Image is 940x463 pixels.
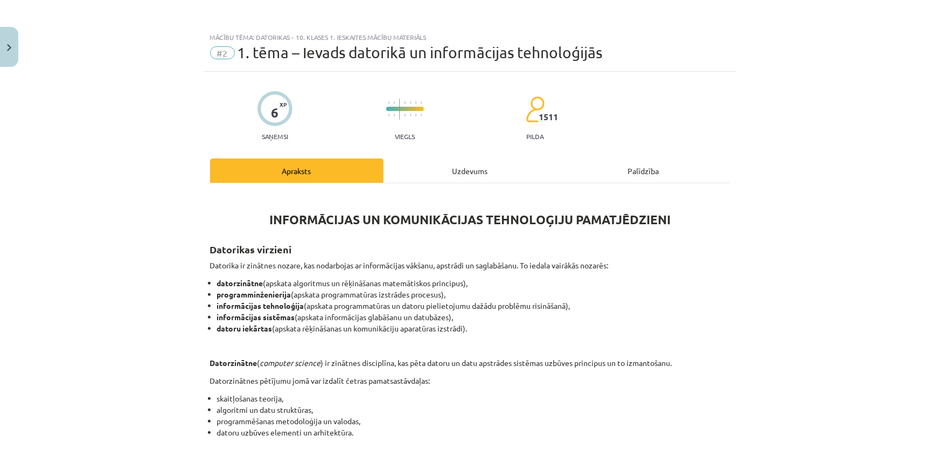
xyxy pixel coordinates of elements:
[217,323,273,333] strong: datoru iekārtas
[388,101,389,104] img: icon-short-line-57e1e144782c952c97e751825c79c345078a6d821885a25fce030b3d8c18986b.svg
[421,114,422,116] img: icon-short-line-57e1e144782c952c97e751825c79c345078a6d821885a25fce030b3d8c18986b.svg
[210,375,730,386] p: Datorzinātnes pētījumu jomā var izdalīt četras pamatsastāvdaļas:
[271,105,278,120] div: 6
[539,112,559,122] span: 1511
[415,101,416,104] img: icon-short-line-57e1e144782c952c97e751825c79c345078a6d821885a25fce030b3d8c18986b.svg
[217,301,304,310] strong: informācijas tehnoloģija
[217,427,730,438] li: datoru uzbūves elementi un arhitektūra.
[210,260,730,271] p: Datorika ir zinātnes nozare, kas nodarbojas ar informācijas vākšanu, apstrādi un saglabāšanu. To ...
[395,133,415,140] p: Viegls
[410,114,411,116] img: icon-short-line-57e1e144782c952c97e751825c79c345078a6d821885a25fce030b3d8c18986b.svg
[210,46,235,59] span: #2
[384,158,557,183] div: Uzdevums
[280,101,287,107] span: XP
[421,101,422,104] img: icon-short-line-57e1e144782c952c97e751825c79c345078a6d821885a25fce030b3d8c18986b.svg
[405,114,406,116] img: icon-short-line-57e1e144782c952c97e751825c79c345078a6d821885a25fce030b3d8c18986b.svg
[260,358,321,368] em: computer science
[405,101,406,104] img: icon-short-line-57e1e144782c952c97e751825c79c345078a6d821885a25fce030b3d8c18986b.svg
[217,312,295,322] strong: informācijas sistēmas
[217,278,263,288] strong: datorzinātne
[557,158,730,183] div: Palīdzība
[217,393,730,404] li: skaitļošanas teorija,
[7,44,11,51] img: icon-close-lesson-0947bae3869378f0d4975bcd49f059093ad1ed9edebbc8119c70593378902aed.svg
[217,323,730,334] li: (apskata rēķināšanas un komunikāciju aparatūras izstrādi).
[217,312,730,323] li: (apskata informācijas glabāšanu un datubāzes),
[415,114,416,116] img: icon-short-line-57e1e144782c952c97e751825c79c345078a6d821885a25fce030b3d8c18986b.svg
[257,133,293,140] p: Saņemsi
[410,101,411,104] img: icon-short-line-57e1e144782c952c97e751825c79c345078a6d821885a25fce030b3d8c18986b.svg
[388,114,389,116] img: icon-short-line-57e1e144782c952c97e751825c79c345078a6d821885a25fce030b3d8c18986b.svg
[217,278,730,289] li: (apskata algoritmus un rēķināšanas matemātiskos principus),
[210,158,384,183] div: Apraksts
[238,44,603,61] span: 1. tēma – Ievads datorikā un informācijas tehnoloģijās
[217,289,291,299] strong: programminženierija
[399,99,400,120] img: icon-long-line-d9ea69661e0d244f92f715978eff75569469978d946b2353a9bb055b3ed8787d.svg
[269,212,671,227] strong: INFORMĀCIJAS UN KOMUNIKĀCIJAS TEHNOLOĢIJU PAMATJĒDZIENI
[210,33,730,41] div: Mācību tēma: Datorikas - 10. klases 1. ieskaites mācību materiāls
[217,404,730,416] li: algoritmi un datu struktūras,
[217,300,730,312] li: (apskata programmatūras un datoru pielietojumu dažādu problēmu risināšanā),
[526,96,545,123] img: students-c634bb4e5e11cddfef0936a35e636f08e4e9abd3cc4e673bd6f9a4125e45ecb1.svg
[217,416,730,427] li: programmēšanas metodoloģija un valodas,
[210,358,257,368] strong: Datorzinātne
[394,114,395,116] img: icon-short-line-57e1e144782c952c97e751825c79c345078a6d821885a25fce030b3d8c18986b.svg
[217,289,730,300] li: (apskata programmatūras izstrādes procesus),
[210,357,730,369] p: ( ) ir zinātnes disciplīna, kas pēta datoru un datu apstrādes sistēmas uzbūves principus un to iz...
[526,133,544,140] p: pilda
[394,101,395,104] img: icon-short-line-57e1e144782c952c97e751825c79c345078a6d821885a25fce030b3d8c18986b.svg
[210,243,292,255] strong: Datorikas virzieni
